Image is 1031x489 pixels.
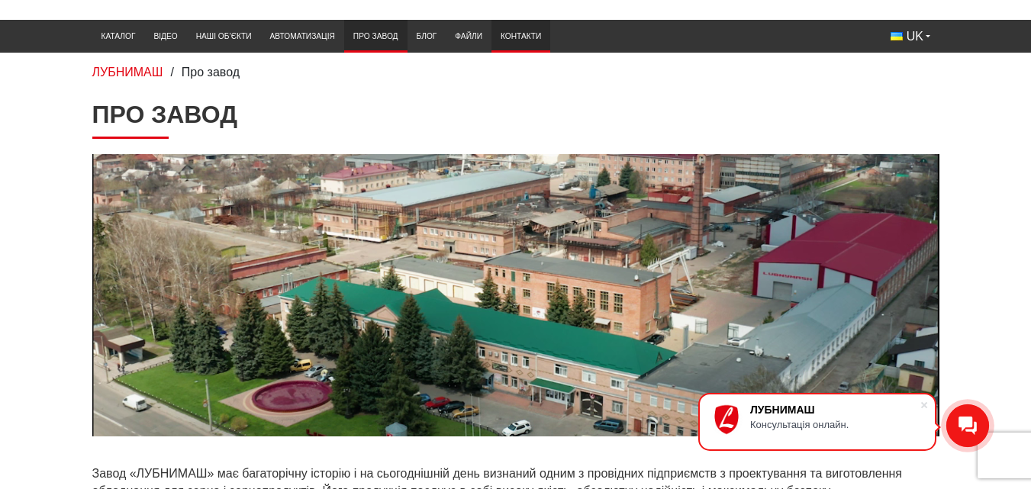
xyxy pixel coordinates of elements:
a: Каталог [92,24,145,49]
span: Про завод [182,66,240,79]
a: Відео [144,24,186,49]
div: ЛУБНИМАШ [750,404,920,416]
a: Файли [446,24,491,49]
span: UK [907,28,923,45]
a: Автоматизація [261,24,344,49]
a: ЛУБНИМАШ [92,66,163,79]
a: Контакти [491,24,550,49]
span: / [170,66,173,79]
a: Блог [408,24,446,49]
button: UK [881,24,939,50]
a: Про завод [344,24,408,49]
h1: Про завод [92,100,939,138]
a: Наші об’єкти [187,24,261,49]
div: Консультація онлайн. [750,419,920,430]
img: Українська [891,32,903,40]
